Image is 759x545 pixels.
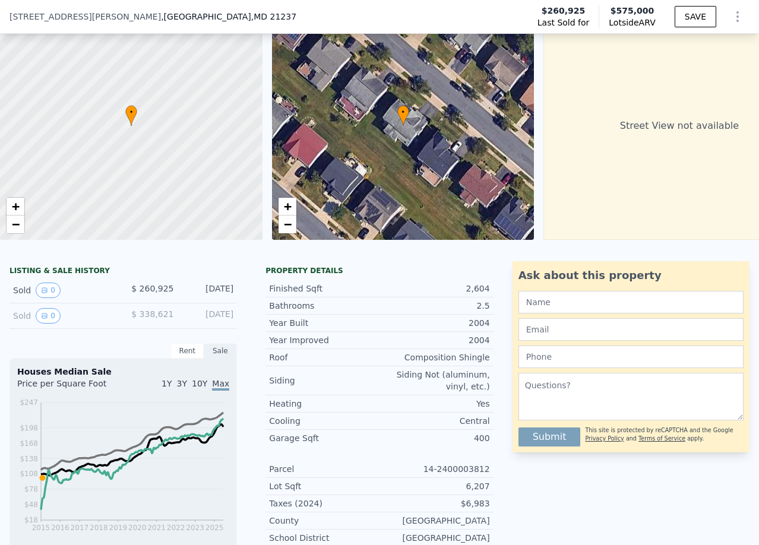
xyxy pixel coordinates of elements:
[212,379,229,391] span: Max
[585,423,744,446] div: This site is protected by reCAPTCHA and the Google and apply.
[147,524,166,532] tspan: 2021
[125,107,137,118] span: •
[542,5,586,17] span: $260,925
[10,266,237,278] div: LISTING & SALE HISTORY
[269,463,379,475] div: Parcel
[251,12,296,21] span: , MD 21237
[585,435,624,442] a: Privacy Policy
[12,217,20,232] span: −
[186,524,204,532] tspan: 2023
[109,524,128,532] tspan: 2019
[265,266,493,275] div: Property details
[167,524,185,532] tspan: 2022
[675,6,716,27] button: SAVE
[20,439,38,448] tspan: $168
[379,498,490,509] div: $6,983
[269,317,379,329] div: Year Built
[51,524,69,532] tspan: 2016
[379,463,490,475] div: 14-2400003812
[7,198,24,216] a: Zoom in
[269,515,379,527] div: County
[283,199,291,214] span: +
[379,300,490,312] div: 2.5
[379,432,490,444] div: 400
[269,283,379,294] div: Finished Sqft
[379,480,490,492] div: 6,207
[537,17,590,28] span: Last Sold for
[131,309,173,319] span: $ 338,621
[17,378,124,397] div: Price per Square Foot
[269,351,379,363] div: Roof
[379,415,490,427] div: Central
[279,216,296,233] a: Zoom out
[170,343,204,359] div: Rent
[379,398,490,410] div: Yes
[269,398,379,410] div: Heating
[204,343,237,359] div: Sale
[379,283,490,294] div: 2,604
[13,283,114,298] div: Sold
[518,427,581,446] button: Submit
[518,346,744,368] input: Phone
[379,351,490,363] div: Composition Shingle
[269,498,379,509] div: Taxes (2024)
[518,318,744,341] input: Email
[397,105,409,126] div: •
[269,532,379,544] div: School District
[36,308,61,324] button: View historical data
[283,217,291,232] span: −
[71,524,89,532] tspan: 2017
[12,199,20,214] span: +
[379,369,490,392] div: Siding Not (aluminum, vinyl, etc.)
[177,379,187,388] span: 3Y
[269,375,379,386] div: Siding
[10,11,161,23] span: [STREET_ADDRESS][PERSON_NAME]
[611,6,654,15] span: $575,000
[205,524,224,532] tspan: 2025
[20,398,38,407] tspan: $247
[20,455,38,463] tspan: $138
[90,524,108,532] tspan: 2018
[7,216,24,233] a: Zoom out
[726,5,749,28] button: Show Options
[609,17,655,28] span: Lotside ARV
[162,379,172,388] span: 1Y
[131,284,173,293] span: $ 260,925
[17,366,229,378] div: Houses Median Sale
[269,300,379,312] div: Bathrooms
[279,198,296,216] a: Zoom in
[128,524,147,532] tspan: 2020
[269,480,379,492] div: Lot Sqft
[269,415,379,427] div: Cooling
[192,379,207,388] span: 10Y
[379,334,490,346] div: 2004
[125,105,137,126] div: •
[183,308,233,324] div: [DATE]
[32,524,50,532] tspan: 2015
[638,435,685,442] a: Terms of Service
[379,532,490,544] div: [GEOGRAPHIC_DATA]
[20,424,38,432] tspan: $198
[518,267,744,284] div: Ask about this property
[24,485,38,493] tspan: $78
[379,515,490,527] div: [GEOGRAPHIC_DATA]
[13,308,114,324] div: Sold
[269,432,379,444] div: Garage Sqft
[36,283,61,298] button: View historical data
[397,107,409,118] span: •
[518,291,744,313] input: Name
[269,334,379,346] div: Year Improved
[183,283,233,298] div: [DATE]
[24,500,38,509] tspan: $48
[161,11,296,23] span: , [GEOGRAPHIC_DATA]
[379,317,490,329] div: 2004
[24,516,38,524] tspan: $18
[20,470,38,478] tspan: $108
